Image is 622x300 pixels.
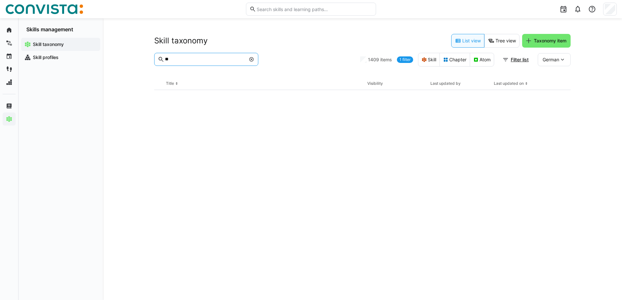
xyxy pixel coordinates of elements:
eds-button-option: List view [451,34,484,48]
h2: Skill taxonomy [154,36,208,46]
span: 1409 [368,56,379,63]
div: Visibility [367,81,383,86]
button: Filter list [499,53,533,66]
span: Taxonomy item [533,37,567,44]
input: Search skills and learning paths… [256,6,372,12]
div: Title [166,81,174,86]
eds-button-option: Chapter [439,53,470,67]
eds-button-option: Skill [418,53,440,67]
a: 1 filter [397,56,413,63]
eds-button-option: Tree view [484,34,520,48]
span: items [380,56,392,63]
span: Filter list [510,56,530,63]
button: Taxonomy item [522,34,571,48]
div: Last updated by [430,81,461,86]
div: Last updated on [494,81,524,86]
span: German [543,56,559,63]
eds-button-option: Atom [470,53,494,67]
